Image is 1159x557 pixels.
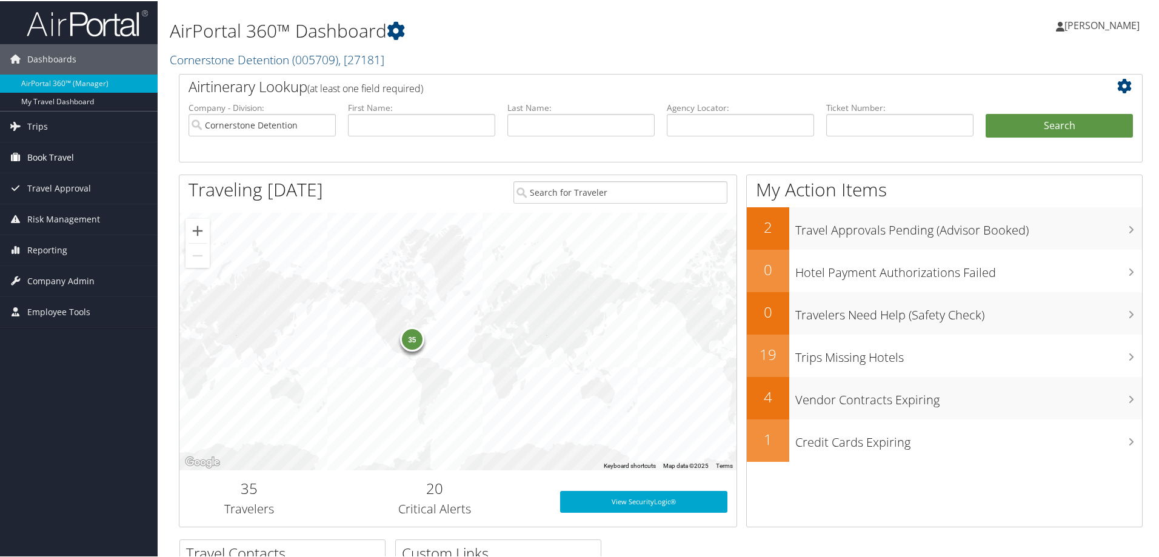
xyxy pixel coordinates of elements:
img: Google [182,453,222,469]
button: Zoom out [185,242,210,267]
h3: Hotel Payment Authorizations Failed [795,257,1142,280]
h3: Critical Alerts [328,499,542,516]
span: Dashboards [27,43,76,73]
h2: 0 [747,258,789,279]
h2: 1 [747,428,789,449]
label: First Name: [348,101,495,113]
span: Reporting [27,234,67,264]
a: Cornerstone Detention [170,50,384,67]
a: Open this area in Google Maps (opens a new window) [182,453,222,469]
h3: Travel Approvals Pending (Advisor Booked) [795,215,1142,238]
div: 35 [399,326,424,350]
span: [PERSON_NAME] [1064,18,1140,31]
button: Zoom in [185,218,210,242]
span: Trips [27,110,48,141]
h3: Travelers [189,499,310,516]
h1: Traveling [DATE] [189,176,323,201]
label: Ticket Number: [826,101,974,113]
span: ( 005709 ) [292,50,338,67]
span: Book Travel [27,141,74,172]
span: (at least one field required) [307,81,423,94]
h1: AirPortal 360™ Dashboard [170,17,824,42]
span: Risk Management [27,203,100,233]
a: View SecurityLogic® [560,490,727,512]
h3: Travelers Need Help (Safety Check) [795,299,1142,322]
span: Map data ©2025 [663,461,709,468]
label: Last Name: [507,101,655,113]
h2: 20 [328,477,542,498]
a: 1Credit Cards Expiring [747,418,1142,461]
a: 2Travel Approvals Pending (Advisor Booked) [747,206,1142,248]
img: airportal-logo.png [27,8,148,36]
input: Search for Traveler [513,180,727,202]
button: Search [986,113,1133,137]
h2: 2 [747,216,789,236]
a: 19Trips Missing Hotels [747,333,1142,376]
a: Terms (opens in new tab) [716,461,733,468]
h3: Credit Cards Expiring [795,427,1142,450]
a: [PERSON_NAME] [1056,6,1152,42]
a: 0Travelers Need Help (Safety Check) [747,291,1142,333]
h2: 35 [189,477,310,498]
button: Keyboard shortcuts [604,461,656,469]
label: Agency Locator: [667,101,814,113]
h2: 4 [747,385,789,406]
span: , [ 27181 ] [338,50,384,67]
a: 0Hotel Payment Authorizations Failed [747,248,1142,291]
label: Company - Division: [189,101,336,113]
h1: My Action Items [747,176,1142,201]
span: Employee Tools [27,296,90,326]
h2: 19 [747,343,789,364]
h2: 0 [747,301,789,321]
h3: Vendor Contracts Expiring [795,384,1142,407]
span: Company Admin [27,265,95,295]
span: Travel Approval [27,172,91,202]
h2: Airtinerary Lookup [189,75,1053,96]
a: 4Vendor Contracts Expiring [747,376,1142,418]
h3: Trips Missing Hotels [795,342,1142,365]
